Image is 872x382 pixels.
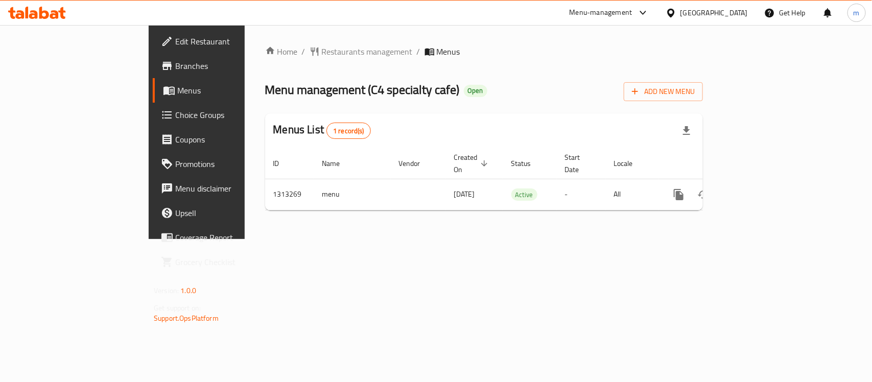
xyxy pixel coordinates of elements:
button: Add New Menu [624,82,703,101]
button: Change Status [691,182,716,207]
div: [GEOGRAPHIC_DATA] [680,7,748,18]
li: / [417,45,420,58]
span: Locale [614,157,646,170]
td: All [606,179,658,210]
div: Open [464,85,487,97]
span: Version: [154,284,179,297]
span: ID [273,157,293,170]
span: Created On [454,151,491,176]
a: Menu disclaimer [153,176,294,201]
div: Export file [674,118,699,143]
span: Open [464,86,487,95]
a: Menus [153,78,294,103]
span: Vendor [399,157,434,170]
span: 1.0.0 [180,284,196,297]
span: 1 record(s) [327,126,370,136]
span: Edit Restaurant [175,35,286,47]
a: Grocery Checklist [153,250,294,274]
a: Branches [153,54,294,78]
span: Branches [175,60,286,72]
span: Choice Groups [175,109,286,121]
li: / [302,45,305,58]
div: Menu-management [570,7,632,19]
span: Start Date [565,151,594,176]
span: Upsell [175,207,286,219]
span: Menus [177,84,286,97]
span: Status [511,157,545,170]
a: Coupons [153,127,294,152]
span: Menus [437,45,460,58]
span: Restaurants management [322,45,413,58]
span: Name [322,157,353,170]
span: Menu management ( C4 specialty cafe ) [265,78,460,101]
button: more [667,182,691,207]
span: Menu disclaimer [175,182,286,195]
td: - [557,179,606,210]
th: Actions [658,148,773,179]
table: enhanced table [265,148,773,210]
span: m [854,7,860,18]
span: Add New Menu [632,85,695,98]
span: Promotions [175,158,286,170]
h2: Menus List [273,122,371,139]
a: Coverage Report [153,225,294,250]
a: Promotions [153,152,294,176]
span: Coupons [175,133,286,146]
a: Support.OpsPlatform [154,312,219,325]
a: Choice Groups [153,103,294,127]
a: Upsell [153,201,294,225]
td: menu [314,179,391,210]
span: Active [511,189,537,201]
a: Restaurants management [310,45,413,58]
span: [DATE] [454,187,475,201]
div: Total records count [326,123,371,139]
nav: breadcrumb [265,45,703,58]
span: Grocery Checklist [175,256,286,268]
span: Coverage Report [175,231,286,244]
a: Edit Restaurant [153,29,294,54]
span: Get support on: [154,301,201,315]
